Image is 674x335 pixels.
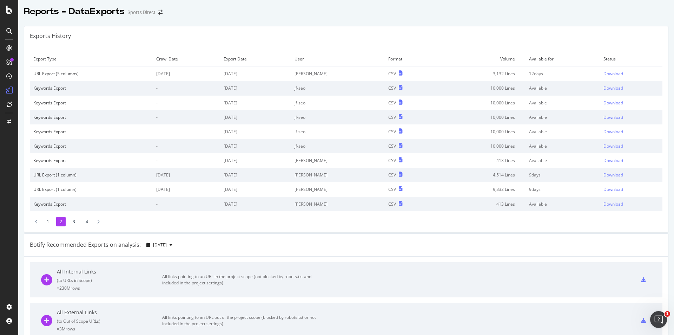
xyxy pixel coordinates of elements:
td: 12 days [526,66,600,81]
td: [PERSON_NAME] [291,66,385,81]
span: 1 [665,311,670,317]
td: Available for [526,52,600,66]
div: Available [529,85,596,91]
div: URL Export (5 columns) [33,71,149,77]
td: Crawl Date [153,52,220,66]
div: csv-export [641,318,646,323]
div: All links pointing to an URL out of the project scope (blocked by robots.txt or not included in t... [162,314,320,327]
div: Keywords Export [33,201,149,207]
a: Download [603,201,659,207]
div: All External Links [57,309,162,316]
div: Keywords Export [33,100,149,106]
div: CSV [388,114,396,120]
div: ( to Out of Scope URLs ) [57,318,162,324]
div: URL Export (1 column) [33,172,149,178]
div: Keywords Export [33,157,149,163]
div: URL Export (1 column) [33,186,149,192]
td: User [291,52,385,66]
li: 2 [56,217,66,226]
td: 10,000 Lines [435,110,526,124]
td: Volume [435,52,526,66]
a: Download [603,129,659,135]
div: csv-export [641,277,646,282]
td: 10,000 Lines [435,81,526,95]
div: Keywords Export [33,129,149,135]
td: Format [385,52,435,66]
div: CSV [388,129,396,135]
a: Download [603,186,659,192]
div: CSV [388,100,396,106]
td: [PERSON_NAME] [291,153,385,168]
td: - [153,96,220,110]
td: 10,000 Lines [435,96,526,110]
td: [PERSON_NAME] [291,168,385,182]
div: All links pointing to an URL in the project scope (not blocked by robots.txt and included in the ... [162,273,320,286]
td: [DATE] [220,124,291,139]
div: Available [529,157,596,163]
td: 10,000 Lines [435,124,526,139]
td: Export Type [30,52,153,66]
td: jf-seo [291,81,385,95]
div: Available [529,201,596,207]
td: [PERSON_NAME] [291,197,385,211]
iframe: Intercom live chat [650,311,667,328]
td: 9,832 Lines [435,182,526,197]
div: Keywords Export [33,85,149,91]
div: Sports Direct [127,9,156,16]
div: Available [529,129,596,135]
li: 1 [43,217,53,226]
div: Download [603,71,623,77]
a: Download [603,157,659,163]
a: Download [603,100,659,106]
div: arrow-right-arrow-left [158,10,163,15]
td: jf-seo [291,124,385,139]
td: - [153,153,220,168]
li: 4 [82,217,92,226]
td: [DATE] [153,66,220,81]
button: [DATE] [144,239,175,251]
a: Download [603,85,659,91]
td: 3,132 Lines [435,66,526,81]
div: CSV [388,85,396,91]
a: Download [603,143,659,149]
div: = 230M rows [57,285,162,291]
div: Download [603,100,623,106]
td: 413 Lines [435,197,526,211]
td: [DATE] [220,139,291,153]
a: Download [603,172,659,178]
td: [DATE] [153,182,220,197]
div: Download [603,157,623,163]
div: Botify Recommended Exports on analysis: [30,241,141,249]
a: Download [603,114,659,120]
td: 10,000 Lines [435,139,526,153]
div: Download [603,143,623,149]
div: Download [603,186,623,192]
td: - [153,81,220,95]
td: [DATE] [220,182,291,197]
div: Keywords Export [33,143,149,149]
td: Status [600,52,662,66]
td: - [153,124,220,139]
td: - [153,110,220,124]
div: Download [603,85,623,91]
div: Reports - DataExports [24,6,125,18]
td: [DATE] [220,66,291,81]
div: CSV [388,186,396,192]
td: jf-seo [291,110,385,124]
div: CSV [388,157,396,163]
td: [DATE] [220,168,291,182]
td: 4,514 Lines [435,168,526,182]
td: [DATE] [220,153,291,168]
div: Available [529,143,596,149]
div: Download [603,172,623,178]
td: 9 days [526,168,600,182]
div: Available [529,100,596,106]
td: [DATE] [220,96,291,110]
div: CSV [388,143,396,149]
td: 9 days [526,182,600,197]
a: Download [603,71,659,77]
div: Exports History [30,32,71,40]
span: 2025 Aug. 31st [153,242,167,248]
div: CSV [388,201,396,207]
td: [DATE] [220,110,291,124]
